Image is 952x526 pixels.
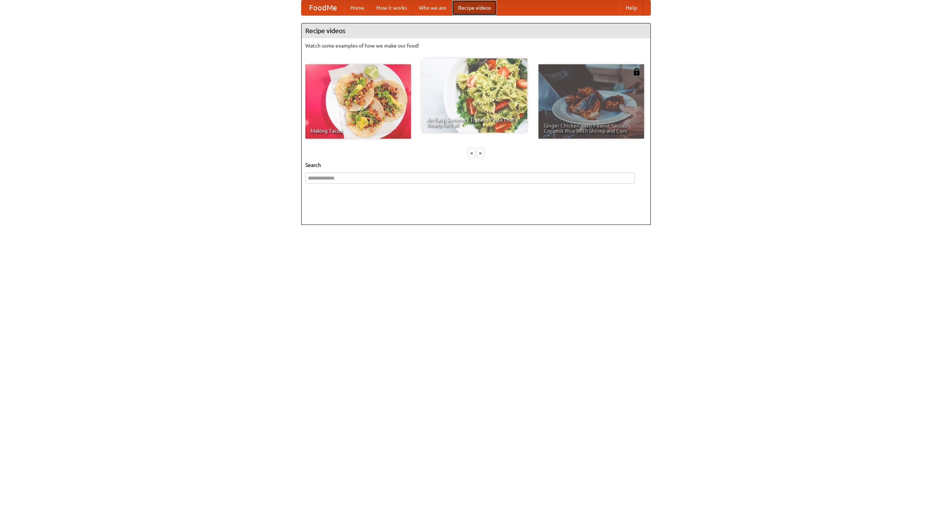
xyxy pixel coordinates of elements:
a: FoodMe [302,0,344,15]
a: Making Tacos [305,64,411,139]
div: « [468,148,475,158]
a: How it works [370,0,413,15]
span: An Easy, Summery Tomato Pasta That's Ready for Fall [427,117,522,128]
a: Recipe videos [452,0,497,15]
div: » [477,148,484,158]
a: Who we are [413,0,452,15]
a: Home [344,0,370,15]
a: An Easy, Summery Tomato Pasta That's Ready for Fall [422,58,527,133]
h5: Search [305,161,647,169]
a: Help [620,0,643,15]
span: Making Tacos [311,128,406,133]
h4: Recipe videos [302,23,650,38]
p: Watch some examples of how we make our food! [305,42,647,49]
img: 483408.png [633,68,640,75]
